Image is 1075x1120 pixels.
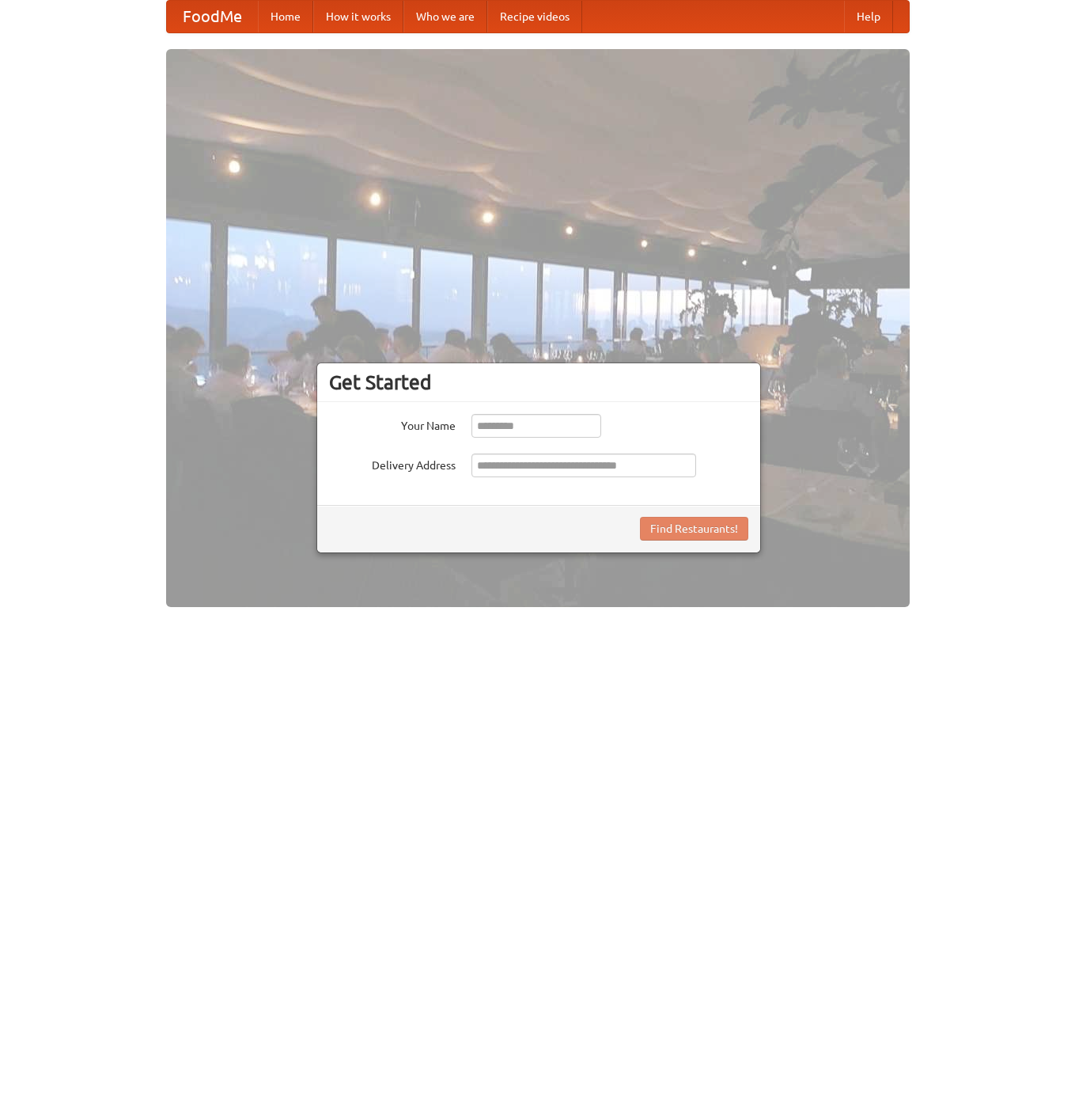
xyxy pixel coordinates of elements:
[258,1,313,32] a: Home
[167,1,258,32] a: FoodMe
[844,1,893,32] a: Help
[313,1,403,32] a: How it works
[329,454,456,473] label: Delivery Address
[487,1,582,32] a: Recipe videos
[329,414,456,434] label: Your Name
[640,517,748,541] button: Find Restaurants!
[329,370,748,394] h3: Get Started
[403,1,487,32] a: Who we are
